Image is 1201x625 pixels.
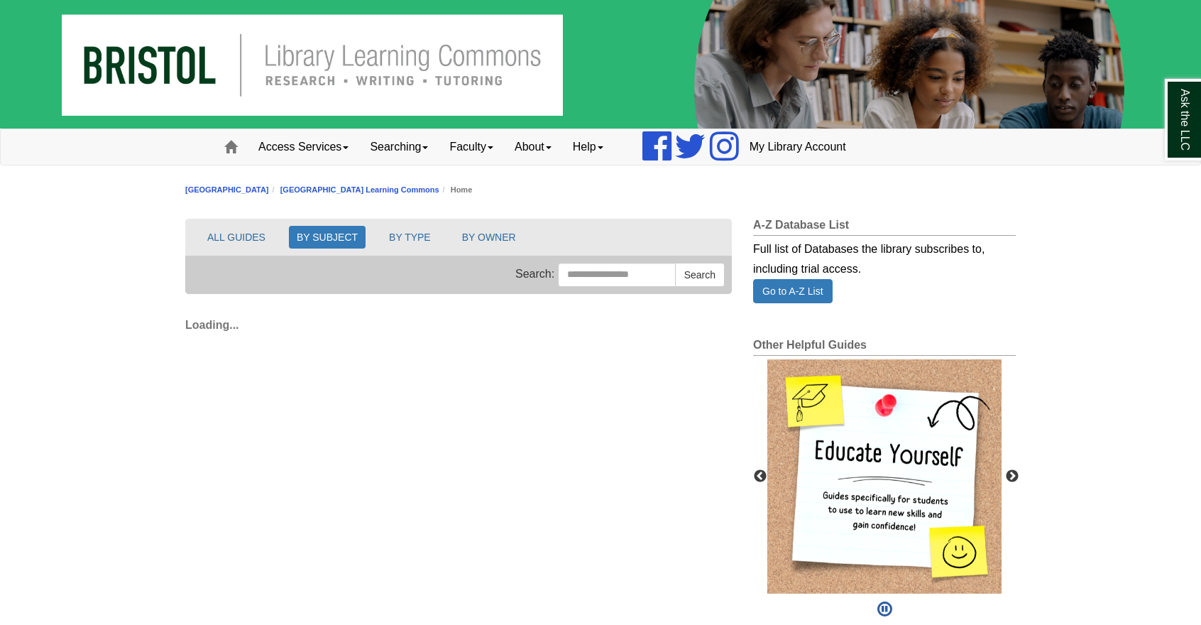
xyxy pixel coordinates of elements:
[289,226,366,249] button: BY SUBJECT
[767,359,1002,594] div: This box contains rotating images
[185,308,732,335] div: Loading...
[359,129,439,165] a: Searching
[675,263,725,287] button: Search
[753,219,1016,236] h2: A-Z Database List
[562,129,614,165] a: Help
[515,268,554,280] span: Search:
[739,129,857,165] a: My Library Account
[185,183,1016,197] nav: breadcrumb
[753,339,1016,356] h2: Other Helpful Guides
[280,185,439,194] a: [GEOGRAPHIC_DATA] Learning Commons
[381,226,439,249] button: BY TYPE
[185,185,269,194] a: [GEOGRAPHIC_DATA]
[504,129,562,165] a: About
[873,594,896,625] button: Pause
[753,279,833,303] a: Go to A-Z List
[753,236,1016,279] div: Full list of Databases the library subscribes to, including trial access.
[439,183,473,197] li: Home
[248,129,359,165] a: Access Services
[558,263,676,287] input: Search this Group
[199,226,273,249] button: ALL GUIDES
[753,469,767,484] button: Previous
[767,359,1002,594] img: Educate yourself! Guides specifically for students to use to learn new skills and gain confidence!
[454,226,524,249] button: BY OWNER
[1005,469,1019,484] button: Next
[439,129,504,165] a: Faculty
